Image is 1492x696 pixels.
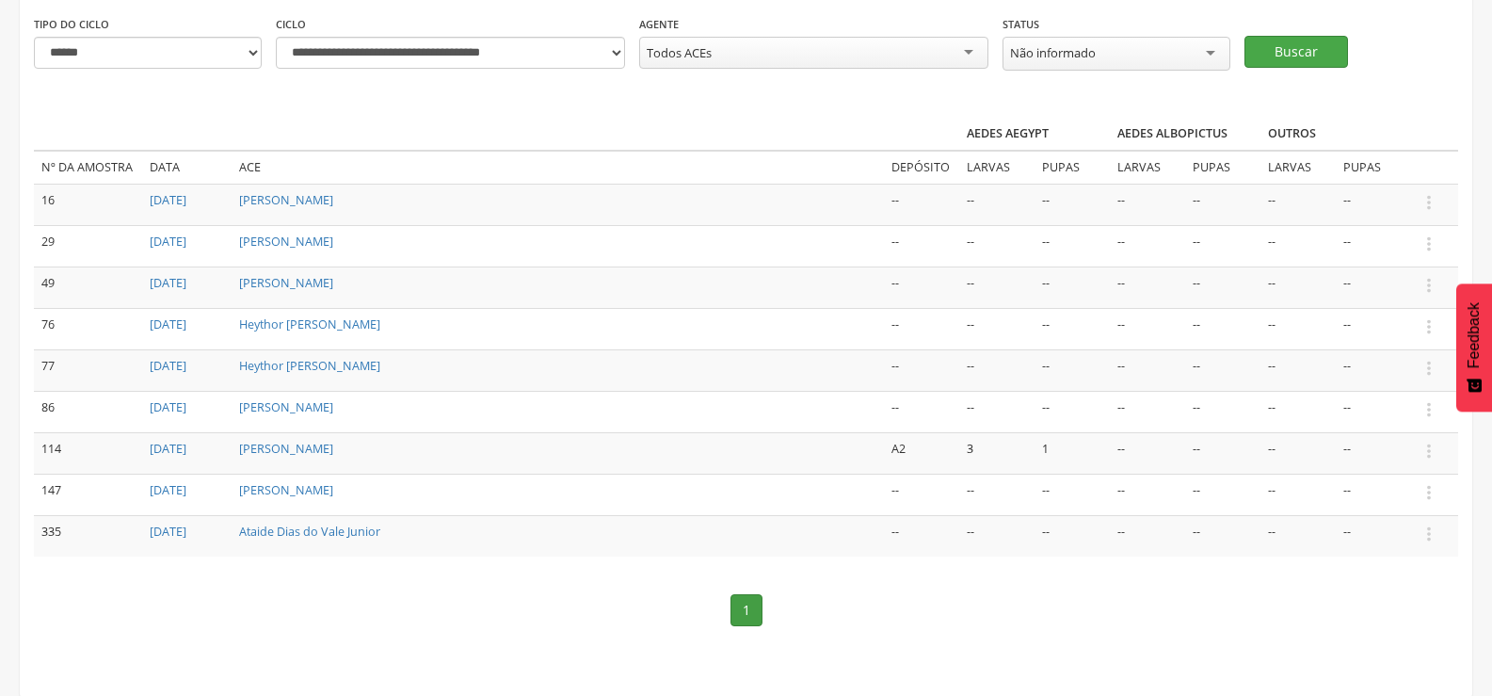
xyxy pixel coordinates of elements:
th: Aedes albopictus [1110,118,1260,151]
td: -- [1260,184,1336,225]
td: 335 [34,515,142,556]
td: -- [884,308,959,349]
a: [DATE] [150,524,186,540]
a: [PERSON_NAME] [239,441,333,457]
td: -- [884,349,959,391]
td: -- [1260,349,1336,391]
td: 86 [34,391,142,432]
td: -- [1185,225,1260,267]
td: -- [1110,349,1185,391]
i:  [1419,316,1439,337]
td: -- [1110,515,1185,556]
a: [DATE] [150,441,186,457]
td: -- [1260,308,1336,349]
a: [DATE] [150,358,186,374]
td: -- [1110,432,1185,474]
td: Larvas [1260,151,1336,184]
td: -- [1185,432,1260,474]
td: -- [1035,474,1110,515]
td: -- [1110,308,1185,349]
td: -- [884,474,959,515]
td: -- [884,225,959,267]
td: -- [1336,432,1411,474]
td: Larvas [1110,151,1185,184]
td: -- [884,267,959,308]
td: -- [1260,225,1336,267]
td: -- [1035,391,1110,432]
a: [PERSON_NAME] [239,192,333,208]
td: 1 [1035,432,1110,474]
td: Depósito [884,151,959,184]
td: -- [959,184,1035,225]
td: Pupas [1035,151,1110,184]
th: Aedes aegypt [959,118,1110,151]
td: -- [1035,225,1110,267]
td: -- [959,308,1035,349]
i:  [1419,441,1439,461]
th: Outros [1260,118,1411,151]
a: Heythor [PERSON_NAME] [239,358,380,374]
button: Buscar [1244,36,1348,68]
label: Status [1003,17,1039,32]
a: [DATE] [150,192,186,208]
a: Ataide Dias do Vale Junior [239,524,380,540]
td: -- [884,515,959,556]
td: -- [959,349,1035,391]
td: -- [1260,432,1336,474]
td: -- [1260,267,1336,308]
i:  [1419,234,1439,254]
td: -- [1110,474,1185,515]
td: -- [959,515,1035,556]
td: 29 [34,225,142,267]
a: Heythor [PERSON_NAME] [239,316,380,332]
label: Agente [639,17,679,32]
a: [DATE] [150,399,186,415]
td: -- [1110,184,1185,225]
td: -- [1336,515,1411,556]
td: Larvas [959,151,1035,184]
button: Feedback - Mostrar pesquisa [1456,283,1492,412]
a: [DATE] [150,482,186,498]
td: -- [1185,349,1260,391]
td: -- [1260,391,1336,432]
td: 3 [959,432,1035,474]
label: Tipo do ciclo [34,17,109,32]
td: -- [1336,308,1411,349]
td: Pupas [1185,151,1260,184]
td: Pupas [1336,151,1411,184]
i:  [1419,399,1439,420]
td: 114 [34,432,142,474]
td: -- [1185,515,1260,556]
td: 76 [34,308,142,349]
a: [PERSON_NAME] [239,482,333,498]
td: -- [1336,349,1411,391]
td: 147 [34,474,142,515]
i:  [1419,275,1439,296]
td: -- [884,391,959,432]
td: -- [1185,474,1260,515]
td: -- [1336,267,1411,308]
td: -- [1035,184,1110,225]
div: Não informado [1010,44,1096,61]
td: 77 [34,349,142,391]
td: -- [1260,474,1336,515]
a: [PERSON_NAME] [239,399,333,415]
label: Ciclo [276,17,306,32]
td: -- [1336,474,1411,515]
td: -- [1035,267,1110,308]
td: -- [1110,267,1185,308]
td: -- [1110,391,1185,432]
td: 49 [34,267,142,308]
td: -- [1336,391,1411,432]
td: Nº da amostra [34,151,142,184]
td: -- [1035,515,1110,556]
a: [DATE] [150,275,186,291]
i:  [1419,524,1439,544]
td: -- [1035,308,1110,349]
td: 16 [34,184,142,225]
td: A2 [884,432,959,474]
td: -- [1260,515,1336,556]
span: Feedback [1466,302,1483,368]
td: -- [1035,349,1110,391]
a: [PERSON_NAME] [239,275,333,291]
